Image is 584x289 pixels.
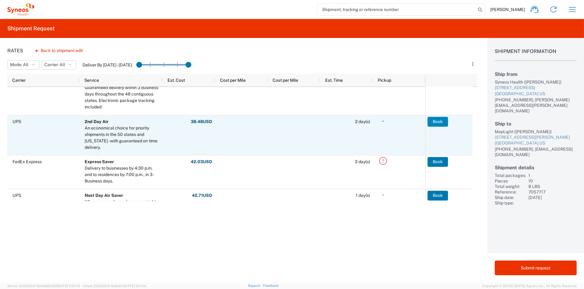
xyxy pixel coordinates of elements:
b: Express Saver [85,159,114,164]
label: Deliver By [DATE] - [DATE] [83,62,132,68]
div: Guaranteed delivery within 3 business days throughout the 48 contiguous states. Electronic packag... [85,84,160,110]
span: 2 day(s) [355,119,370,124]
div: [STREET_ADDRESS][PERSON_NAME] [495,134,577,141]
h2: Ship to [495,121,577,127]
span: Est. Cost [167,78,185,83]
h2: Shipment details [495,165,577,171]
span: UPS [13,119,21,124]
div: MapLight ([PERSON_NAME]) [495,129,577,134]
span: Carrier [12,78,26,83]
span: [DATE] 12:11:14 [124,284,146,288]
strong: 42.03 USD [191,159,212,165]
button: Carrier: All [42,60,76,69]
span: Cost per Mile [220,78,246,83]
div: Total packages: [495,173,526,178]
span: Mode: All [10,62,28,68]
div: An economical choice for priority shipments in the 50 states and Puerto Rico - with guaranteed on... [85,125,160,151]
button: 42.71USD [192,191,212,201]
b: Next Day Air Saver [85,193,123,198]
span: [PERSON_NAME] [490,7,525,12]
div: Reference: [495,189,526,195]
a: [STREET_ADDRESS][PERSON_NAME][GEOGRAPHIC_DATA] US [495,134,577,146]
span: Server: 2025.20.0-5efa686e39f [7,284,80,288]
button: 42.03USD [190,157,212,167]
strong: 38.48 USD [191,119,212,125]
button: Mode: All [7,60,39,69]
span: Client: 2025.20.0-8c6e0cf [83,284,146,288]
div: [STREET_ADDRESS] [495,85,577,91]
a: Feedback [263,284,279,287]
span: Service [84,78,99,83]
div: 8 LBS [528,184,577,189]
b: 2nd Day Air [85,119,108,124]
span: Pickup [378,78,391,83]
div: [GEOGRAPHIC_DATA] US [495,91,577,97]
button: 38.48USD [190,117,212,126]
h2: Ship from [495,71,577,77]
h2: Shipment Request [7,25,55,32]
div: [PHONE_NUMBER], [PERSON_NAME][EMAIL_ADDRESS][PERSON_NAME][DOMAIN_NAME] [495,97,577,114]
div: When you need a package overnight that doesn't require morning delivery, UPS features next-busine... [85,199,160,231]
div: [DATE] [528,195,577,200]
button: Book [428,191,448,201]
h1: Rates [7,48,23,54]
div: [GEOGRAPHIC_DATA] US [495,140,577,146]
div: Ship date: [495,195,526,200]
div: 10 [528,178,577,184]
span: Carrier: All [44,62,65,68]
div: Total weight: [495,184,526,189]
button: Submit request [495,261,577,275]
div: 1 [528,173,577,178]
a: [STREET_ADDRESS][GEOGRAPHIC_DATA] US [495,85,577,97]
div: Syneos Health ([PERSON_NAME]) [495,79,577,85]
button: Back to shipment edit [31,45,88,56]
div: 7057717 [528,189,577,195]
strong: 42.71 USD [192,193,212,198]
div: Ship type: [495,200,526,206]
span: [DATE] 11:47:12 [57,284,80,288]
div: Delivery to businesses by 4:30 p.m. and to residences by 7:00 p.m., in 3-Business days. [85,165,160,184]
span: Copyright © [DATE]-[DATE] Agistix Inc., All Rights Reserved [483,283,577,289]
span: Est. Time [325,78,343,83]
button: Book [428,117,448,126]
input: Shipment, tracking or reference number [318,4,476,15]
h1: Shipment Information [495,48,577,61]
span: 1 day(s) [356,193,370,198]
span: Cost per Mile [273,78,298,83]
div: Pieces [495,178,526,184]
span: UPS [13,193,21,198]
button: Book [428,157,448,167]
span: FedEx Express [13,159,42,164]
span: 3 day(s) [355,159,370,164]
div: [PHONE_NUMBER], [EMAIL_ADDRESS][DOMAIN_NAME] [495,146,577,157]
a: Support [248,284,263,287]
